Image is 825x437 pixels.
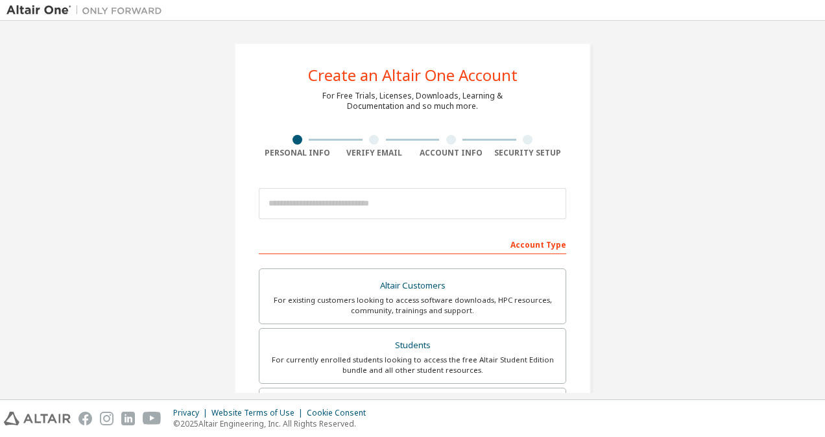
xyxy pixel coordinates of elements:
[78,412,92,425] img: facebook.svg
[6,4,169,17] img: Altair One
[307,408,374,418] div: Cookie Consent
[267,295,558,316] div: For existing customers looking to access software downloads, HPC resources, community, trainings ...
[413,148,490,158] div: Account Info
[267,337,558,355] div: Students
[211,408,307,418] div: Website Terms of Use
[100,412,114,425] img: instagram.svg
[490,148,567,158] div: Security Setup
[336,148,413,158] div: Verify Email
[259,148,336,158] div: Personal Info
[267,277,558,295] div: Altair Customers
[259,233,566,254] div: Account Type
[121,412,135,425] img: linkedin.svg
[4,412,71,425] img: altair_logo.svg
[267,355,558,375] div: For currently enrolled students looking to access the free Altair Student Edition bundle and all ...
[173,408,211,418] div: Privacy
[308,67,518,83] div: Create an Altair One Account
[173,418,374,429] p: © 2025 Altair Engineering, Inc. All Rights Reserved.
[322,91,503,112] div: For Free Trials, Licenses, Downloads, Learning & Documentation and so much more.
[143,412,161,425] img: youtube.svg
